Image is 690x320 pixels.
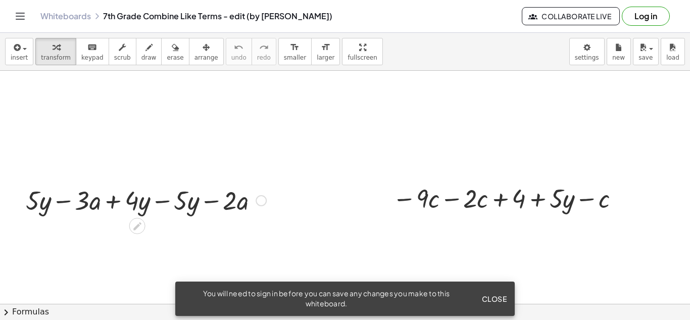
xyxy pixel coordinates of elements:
i: undo [234,41,243,54]
button: new [607,38,631,65]
span: load [666,54,679,61]
span: Collaborate Live [530,12,611,21]
span: smaller [284,54,306,61]
button: arrange [189,38,224,65]
span: settings [575,54,599,61]
button: scrub [109,38,136,65]
i: format_size [321,41,330,54]
div: Edit math [129,218,145,234]
span: undo [231,54,247,61]
button: transform [35,38,76,65]
span: scrub [114,54,131,61]
span: larger [317,54,334,61]
button: fullscreen [342,38,382,65]
button: keyboardkeypad [76,38,109,65]
span: transform [41,54,71,61]
i: format_size [290,41,300,54]
span: draw [141,54,157,61]
button: save [633,38,659,65]
button: undoundo [226,38,252,65]
span: insert [11,54,28,61]
button: format_sizelarger [311,38,340,65]
span: erase [167,54,183,61]
a: Whiteboards [40,11,91,21]
button: Close [477,290,511,308]
i: redo [259,41,269,54]
span: new [612,54,625,61]
button: format_sizesmaller [278,38,312,65]
span: redo [257,54,271,61]
button: load [661,38,685,65]
button: Collaborate Live [522,7,620,25]
span: arrange [194,54,218,61]
span: keypad [81,54,104,61]
button: settings [569,38,605,65]
i: keyboard [87,41,97,54]
span: fullscreen [348,54,377,61]
button: redoredo [252,38,276,65]
span: save [638,54,653,61]
button: erase [161,38,189,65]
span: Close [481,294,507,303]
button: insert [5,38,33,65]
button: Toggle navigation [12,8,28,24]
div: You will need to sign in before you can save any changes you make to this whiteboard. [183,289,469,309]
button: draw [136,38,162,65]
button: Log in [622,7,670,26]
